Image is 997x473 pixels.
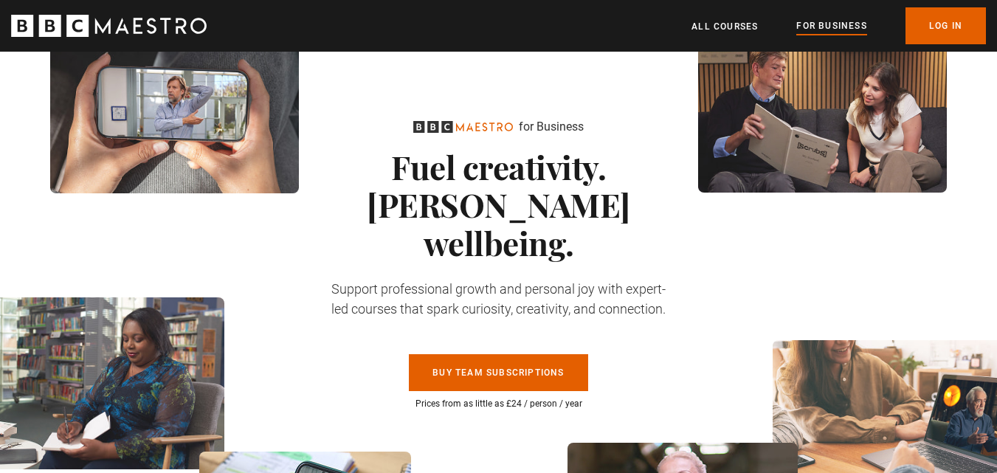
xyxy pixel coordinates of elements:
[519,118,584,136] p: for Business
[325,279,672,319] p: Support professional growth and personal joy with expert-led courses that spark curiosity, creati...
[691,19,758,34] a: All Courses
[325,148,672,261] h1: Fuel creativity. [PERSON_NAME] wellbeing.
[905,7,986,44] a: Log In
[11,15,207,37] svg: BBC Maestro
[691,7,986,44] nav: Primary
[325,397,672,410] p: Prices from as little as £24 / person / year
[796,18,866,35] a: For business
[409,354,587,391] a: Buy Team Subscriptions
[413,121,513,133] svg: BBC Maestro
